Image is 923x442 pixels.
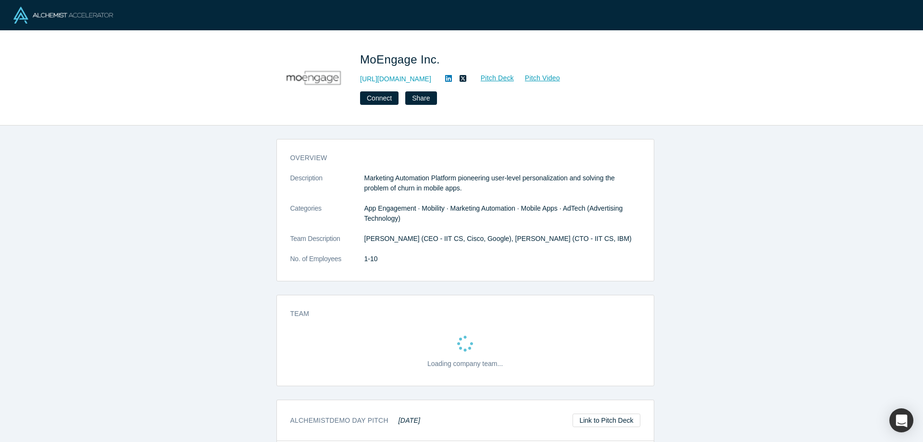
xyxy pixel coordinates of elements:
button: Connect [360,91,399,105]
span: App Engagement · Mobility · Marketing Automation · Mobile Apps · AdTech (Advertising Technology) [364,204,623,222]
a: Pitch Video [514,73,561,84]
dt: No. of Employees [290,254,364,274]
em: [DATE] [399,417,420,424]
dt: Description [290,173,364,203]
a: Link to Pitch Deck [573,414,640,427]
h3: Alchemist Demo Day Pitch [290,416,421,426]
a: [URL][DOMAIN_NAME] [360,74,431,84]
p: Loading company team... [427,359,503,369]
span: MoEngage Inc. [360,53,443,66]
a: Pitch Deck [470,73,514,84]
dt: Categories [290,203,364,234]
h3: Team [290,309,627,319]
h3: overview [290,153,627,163]
dd: 1-10 [364,254,640,264]
button: Share [405,91,437,105]
dt: Team Description [290,234,364,254]
img: MoEngage Inc.'s Logo [279,44,347,112]
img: Alchemist Logo [13,7,113,24]
p: Marketing Automation Platform pioneering user-level personalization and solving the problem of ch... [364,173,640,193]
p: [PERSON_NAME] (CEO - IIT CS, Cisco, Google), [PERSON_NAME] (CTO - IIT CS, IBM) [364,234,640,244]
